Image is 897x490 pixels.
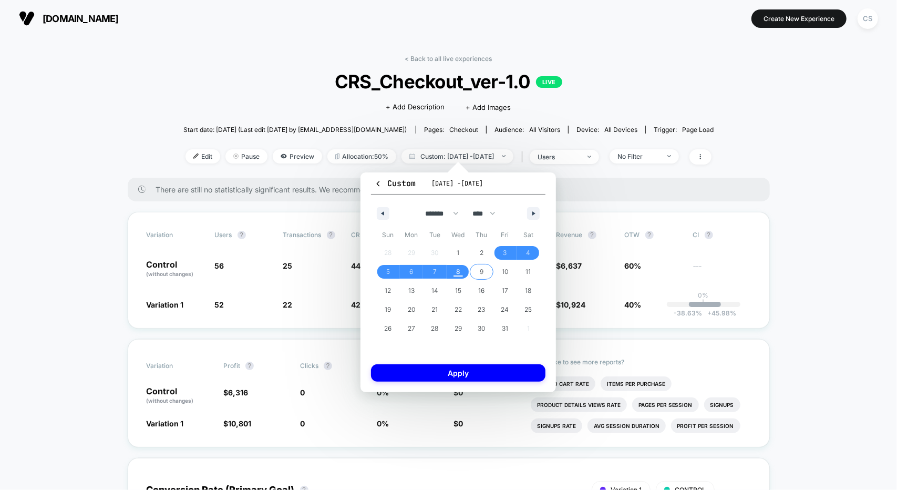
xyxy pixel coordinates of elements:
p: Would like to see more reports? [531,358,751,366]
button: 9 [470,262,493,281]
img: calendar [409,154,415,159]
div: Audience: [494,126,560,134]
span: $ [223,419,251,428]
li: Items Per Purchase [601,376,672,391]
span: 8 [456,262,460,281]
span: Custom: [DATE] - [DATE] [401,149,513,164]
button: 23 [470,300,493,319]
button: 18 [517,281,540,300]
button: 26 [376,319,400,338]
span: $ [223,388,248,397]
span: 27 [408,319,415,338]
button: 4 [517,243,540,262]
button: CS [854,8,881,29]
span: $ [556,261,582,270]
button: 13 [400,281,424,300]
button: 25 [517,300,540,319]
span: 3 [503,243,507,262]
img: end [587,156,591,158]
span: 22 [283,300,293,309]
span: 16 [479,281,485,300]
span: $ [454,419,463,428]
span: Tue [423,227,447,243]
span: OTW [625,231,683,239]
span: 26 [384,319,391,338]
button: 8 [447,262,470,281]
span: 6,637 [561,261,582,270]
span: 0 [300,388,305,397]
span: 0 [459,419,463,428]
span: 5 [386,262,390,281]
p: 0% [698,291,709,299]
span: 17 [502,281,508,300]
img: end [502,155,506,157]
span: Custom [374,178,416,189]
p: Control [147,260,204,278]
div: Pages: [424,126,478,134]
span: Sun [376,227,400,243]
span: 0 [300,419,305,428]
span: Start date: [DATE] (Last edit [DATE] by [EMAIL_ADDRESS][DOMAIN_NAME]) [183,126,407,134]
span: 60% [625,261,642,270]
button: 12 [376,281,400,300]
li: Signups [704,397,740,412]
span: 2 [480,243,483,262]
button: ? [588,231,596,239]
span: 22 [455,300,462,319]
span: Pause [225,149,267,164]
button: 17 [493,281,517,300]
span: All Visitors [529,126,560,134]
span: Allocation: 50% [327,149,396,164]
span: 4 [527,243,531,262]
li: Product Details Views Rate [531,397,627,412]
div: users [538,153,580,161]
span: 56 [215,261,224,270]
span: Wed [447,227,470,243]
button: 24 [493,300,517,319]
span: Variation [147,231,204,239]
span: 10,801 [228,419,251,428]
span: | [519,149,530,165]
span: 30 [478,319,486,338]
span: (without changes) [147,271,194,277]
span: 15 [455,281,461,300]
button: 7 [423,262,447,281]
span: 1 [457,243,459,262]
span: Preview [273,149,322,164]
span: Variation 1 [147,300,184,309]
button: 29 [447,319,470,338]
span: 14 [431,281,438,300]
span: Variation 1 [147,419,184,428]
span: 23 [478,300,486,319]
span: 7 [433,262,437,281]
span: CRS_Checkout_ver-1.0 [210,70,687,93]
span: (without changes) [147,397,194,404]
span: Mon [400,227,424,243]
span: 29 [455,319,462,338]
span: users [215,231,232,239]
span: Variation [147,358,204,374]
span: Sat [517,227,540,243]
button: ? [327,231,335,239]
span: 13 [408,281,415,300]
button: ? [324,362,332,370]
span: 25 [525,300,532,319]
button: Custom[DATE] -[DATE] [371,178,545,195]
span: all devices [604,126,637,134]
button: 30 [470,319,493,338]
span: --- [693,263,751,278]
button: 14 [423,281,447,300]
img: rebalance [335,154,339,159]
span: There are still no statistically significant results. We recommend waiting a few more days [156,185,749,194]
li: Pages Per Session [632,397,699,412]
button: [DOMAIN_NAME] [16,10,122,27]
button: 28 [423,319,447,338]
button: 22 [447,300,470,319]
span: Revenue [556,231,583,239]
span: Profit [223,362,240,370]
button: ? [705,231,713,239]
span: Fri [493,227,517,243]
button: 1 [447,243,470,262]
button: 5 [376,262,400,281]
span: 6 [409,262,413,281]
